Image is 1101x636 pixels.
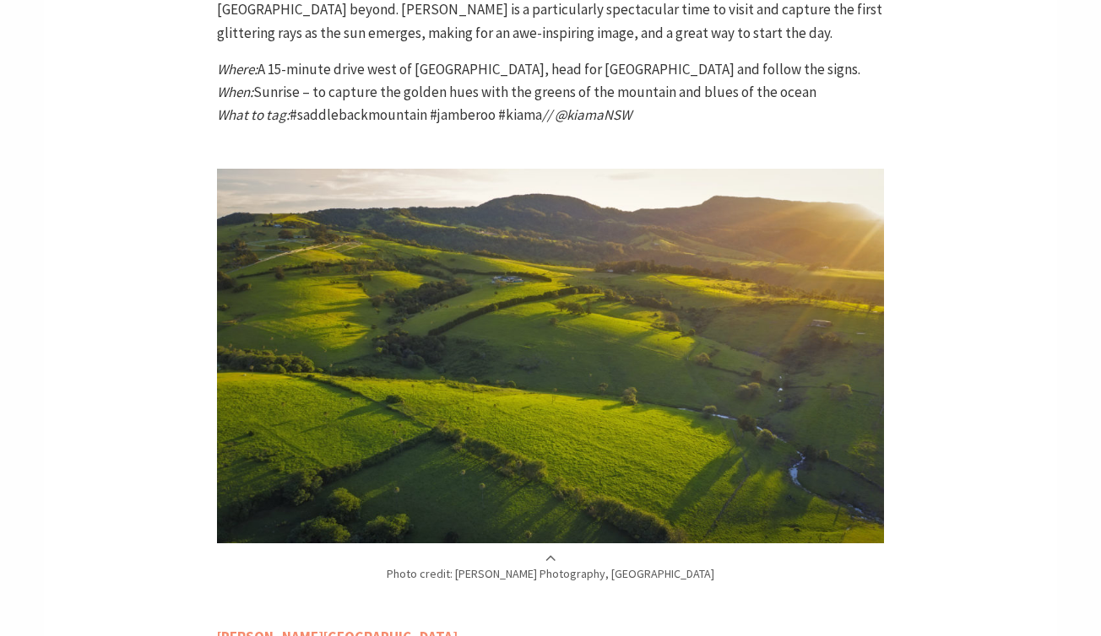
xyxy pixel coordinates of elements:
p: A 15-minute drive west of [GEOGRAPHIC_DATA], head for [GEOGRAPHIC_DATA] and follow the signs. Sun... [217,58,883,127]
em: // @kiamaNSW [542,105,632,124]
em: Where: [217,60,258,78]
em: When: [217,83,253,101]
p: Photo credit: [PERSON_NAME] Photography, [GEOGRAPHIC_DATA] [217,552,883,583]
em: What to tag: [217,105,290,124]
